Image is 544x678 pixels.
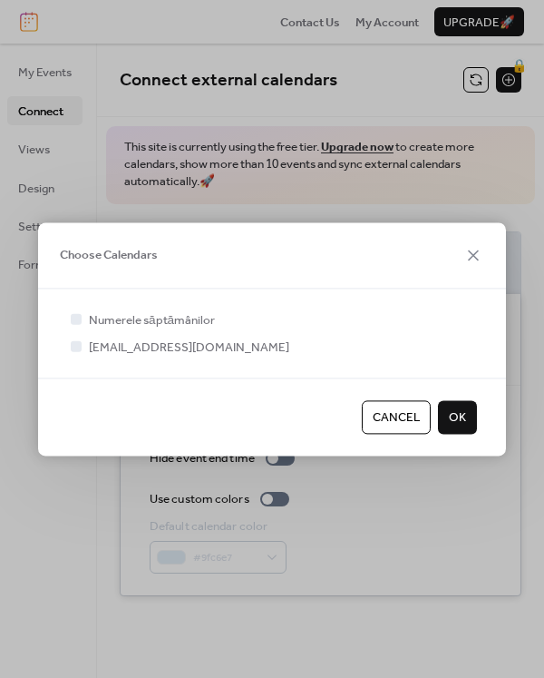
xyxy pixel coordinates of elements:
[89,311,215,329] span: Numerele săptămânilor
[362,401,431,434] button: Cancel
[60,247,158,265] span: Choose Calendars
[449,409,466,427] span: OK
[373,409,420,427] span: Cancel
[89,339,289,357] span: [EMAIL_ADDRESS][DOMAIN_NAME]
[438,401,477,434] button: OK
